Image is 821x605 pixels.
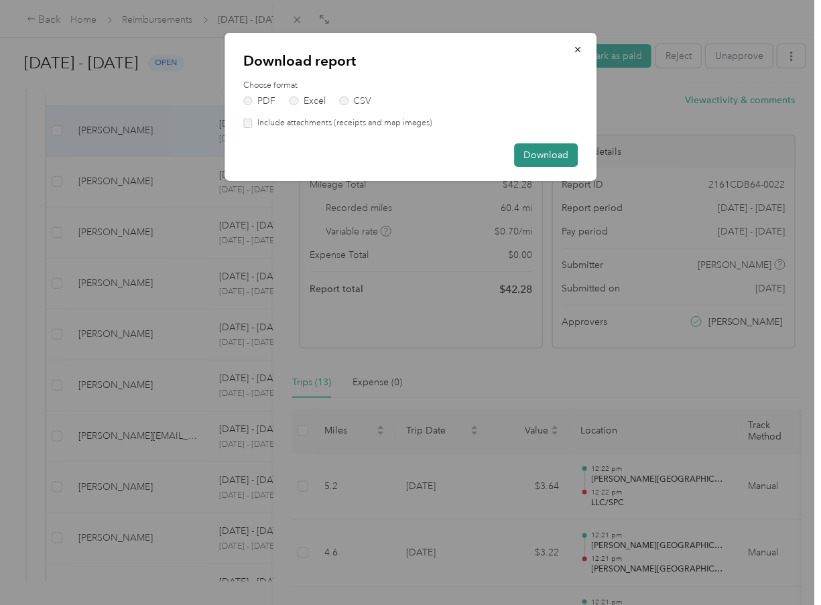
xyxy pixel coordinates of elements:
label: Include attachments (receipts and map images) [253,117,432,129]
p: Download report [243,52,578,70]
label: CSV [340,96,372,106]
label: Choose format [243,80,578,92]
iframe: Everlance-gr Chat Button Frame [746,530,821,605]
button: Download [514,143,578,167]
label: Excel [290,96,326,106]
label: PDF [243,96,275,106]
